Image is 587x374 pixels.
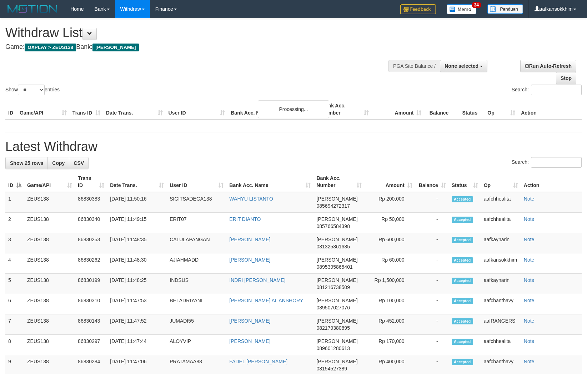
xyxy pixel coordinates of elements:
img: Feedback.jpg [400,4,436,14]
th: Date Trans.: activate to sort column ascending [107,172,167,192]
td: INDSUS [167,274,226,294]
th: Trans ID [70,99,103,120]
td: 86830297 [75,335,107,355]
span: Copy 08154527389 to clipboard [316,366,347,372]
input: Search: [531,157,582,168]
span: Accepted [452,318,473,324]
td: Rp 1,500,000 [365,274,415,294]
th: User ID [166,99,228,120]
a: CSV [69,157,89,169]
label: Show entries [5,85,60,95]
td: ZEUS138 [24,335,75,355]
span: Copy 082179380895 to clipboard [316,325,350,331]
td: aafchhealita [481,192,521,213]
td: 2 [5,213,24,233]
a: Note [524,318,535,324]
th: Bank Acc. Number [319,99,372,120]
td: aafchanthavy [481,294,521,314]
td: ALOYVIP [167,335,226,355]
td: [DATE] 11:49:15 [107,213,167,233]
th: Amount [372,99,425,120]
td: aafkansokkhim [481,253,521,274]
a: Note [524,196,535,202]
td: - [415,274,449,294]
td: ZEUS138 [24,192,75,213]
span: [PERSON_NAME] [316,359,357,364]
a: Note [524,359,535,364]
span: Accepted [452,217,473,223]
img: MOTION_logo.png [5,4,60,14]
td: [DATE] 11:48:35 [107,233,167,253]
input: Search: [531,85,582,95]
span: Copy 081216738509 to clipboard [316,284,350,290]
span: OXPLAY > ZEUS138 [25,44,76,51]
td: - [415,294,449,314]
td: [DATE] 11:47:44 [107,335,167,355]
td: [DATE] 11:47:53 [107,294,167,314]
td: ERIT07 [167,213,226,233]
span: 34 [472,2,481,8]
a: Note [524,338,535,344]
h1: Latest Withdraw [5,140,582,154]
td: aafkaynarin [481,233,521,253]
span: [PERSON_NAME] [316,237,357,242]
a: Stop [556,72,576,84]
td: AJIAHMADD [167,253,226,274]
th: Op [485,99,518,120]
td: Rp 200,000 [365,192,415,213]
a: INDRI [PERSON_NAME] [229,277,285,283]
td: Rp 170,000 [365,335,415,355]
span: Accepted [452,278,473,284]
span: [PERSON_NAME] [316,338,357,344]
th: Balance [424,99,459,120]
th: ID [5,99,17,120]
a: [PERSON_NAME] [229,257,270,263]
td: [DATE] 11:50:16 [107,192,167,213]
td: ZEUS138 [24,294,75,314]
span: CSV [74,160,84,166]
td: aafkaynarin [481,274,521,294]
td: Rp 452,000 [365,314,415,335]
td: ZEUS138 [24,253,75,274]
a: Run Auto-Refresh [520,60,576,72]
a: [PERSON_NAME] [229,338,270,344]
th: User ID: activate to sort column ascending [167,172,226,192]
td: 86830310 [75,294,107,314]
h4: Game: Bank: [5,44,384,51]
th: Trans ID: activate to sort column ascending [75,172,107,192]
th: Game/API: activate to sort column ascending [24,172,75,192]
span: [PERSON_NAME] [316,298,357,303]
td: 86830340 [75,213,107,233]
td: aafchhealita [481,335,521,355]
a: Show 25 rows [5,157,48,169]
td: aafchhealita [481,213,521,233]
td: - [415,335,449,355]
img: panduan.png [487,4,523,14]
td: - [415,253,449,274]
th: Date Trans. [103,99,166,120]
td: Rp 600,000 [365,233,415,253]
span: Show 25 rows [10,160,43,166]
a: [PERSON_NAME] [229,318,270,324]
a: Note [524,298,535,303]
td: [DATE] 11:48:25 [107,274,167,294]
td: 86830199 [75,274,107,294]
span: None selected [445,63,478,69]
span: Copy 089507027076 to clipboard [316,305,350,310]
td: ZEUS138 [24,213,75,233]
h1: Withdraw List [5,26,384,40]
span: [PERSON_NAME] [316,257,357,263]
td: Rp 100,000 [365,294,415,314]
th: Status [459,99,485,120]
span: Copy 081325361685 to clipboard [316,244,350,249]
td: CATULAPANGAN [167,233,226,253]
span: [PERSON_NAME] [316,216,357,222]
a: Note [524,216,535,222]
span: Accepted [452,359,473,365]
td: JUMADI55 [167,314,226,335]
a: Note [524,257,535,263]
span: [PERSON_NAME] [316,196,357,202]
a: Note [524,237,535,242]
td: ZEUS138 [24,314,75,335]
span: Accepted [452,196,473,202]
